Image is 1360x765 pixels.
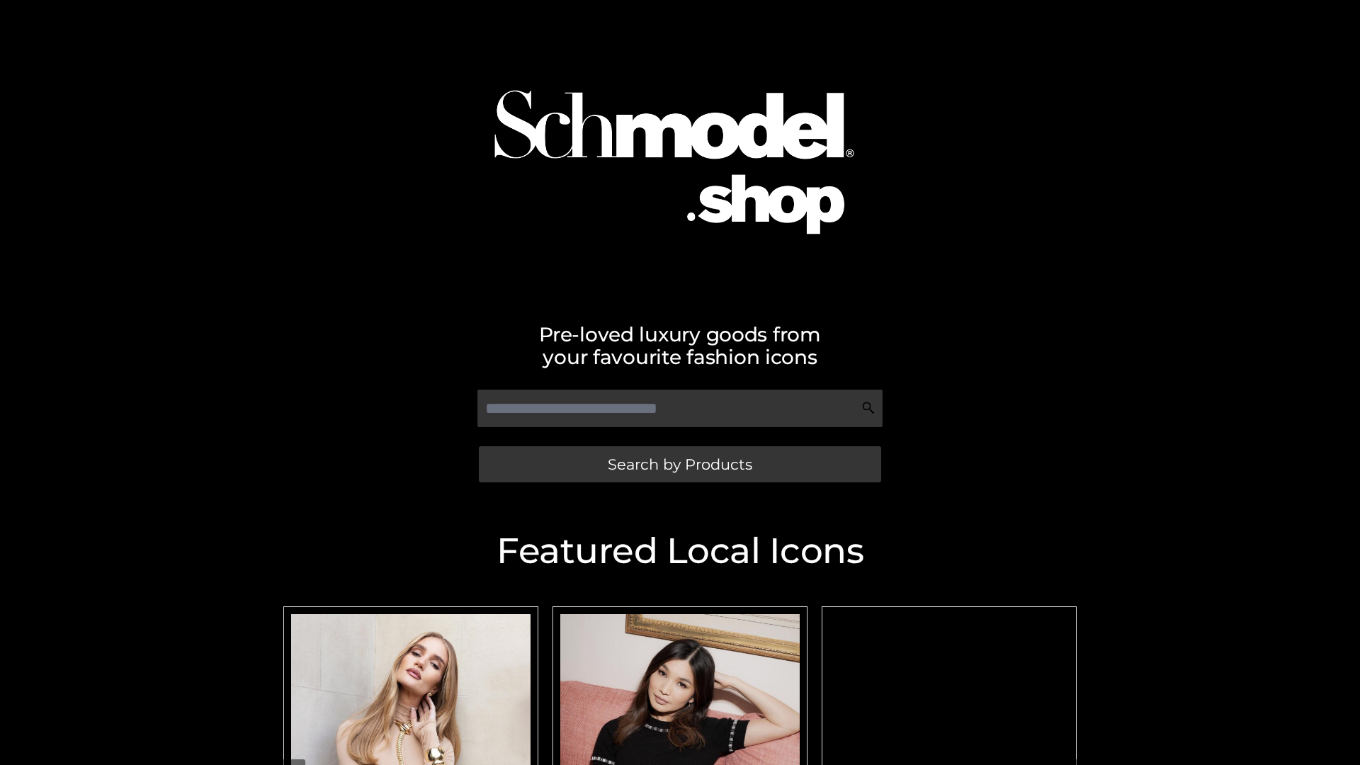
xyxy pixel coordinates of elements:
[861,401,875,415] img: Search Icon
[479,446,881,482] a: Search by Products
[276,323,1084,368] h2: Pre-loved luxury goods from your favourite fashion icons
[608,457,752,472] span: Search by Products
[276,533,1084,569] h2: Featured Local Icons​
